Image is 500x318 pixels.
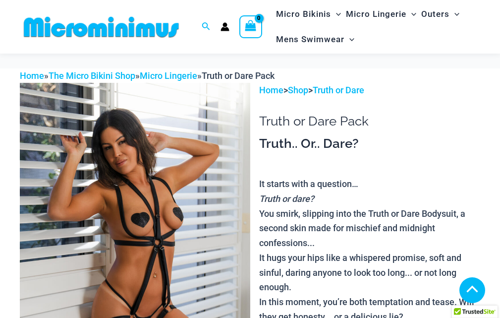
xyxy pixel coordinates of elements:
[346,1,406,27] span: Micro Lingerie
[274,1,343,27] a: Micro BikinisMenu ToggleMenu Toggle
[20,70,44,81] a: Home
[259,135,480,152] h3: Truth.. Or.. Dare?
[202,21,211,33] a: Search icon link
[344,27,354,52] span: Menu Toggle
[313,85,364,95] a: Truth or Dare
[202,70,275,81] span: Truth or Dare Pack
[49,70,135,81] a: The Micro Bikini Shop
[421,1,449,27] span: Outers
[140,70,197,81] a: Micro Lingerie
[276,27,344,52] span: Mens Swimwear
[259,193,314,204] i: Truth or dare?
[288,85,308,95] a: Shop
[276,1,331,27] span: Micro Bikinis
[239,15,262,38] a: View Shopping Cart, empty
[419,1,462,27] a: OutersMenu ToggleMenu Toggle
[449,1,459,27] span: Menu Toggle
[259,85,283,95] a: Home
[20,16,183,38] img: MM SHOP LOGO FLAT
[259,83,480,98] p: > >
[20,70,275,81] span: » » »
[259,114,480,129] h1: Truth or Dare Pack
[221,22,229,31] a: Account icon link
[406,1,416,27] span: Menu Toggle
[343,1,419,27] a: Micro LingerieMenu ToggleMenu Toggle
[331,1,341,27] span: Menu Toggle
[274,27,357,52] a: Mens SwimwearMenu ToggleMenu Toggle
